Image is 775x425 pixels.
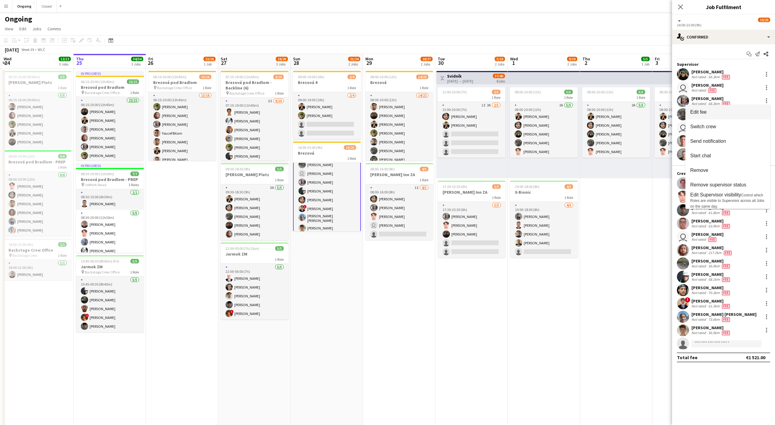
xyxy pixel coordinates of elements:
[685,134,770,149] button: Send notification
[685,119,770,134] button: Switch crew
[685,105,770,119] button: Edit fee
[690,109,707,115] span: Edit fee
[690,139,726,144] span: Send notification
[690,182,746,187] span: Remove supervisor status
[685,163,770,178] button: Remove
[685,192,770,209] button: Edit Supervisor visibility
[690,124,716,129] span: Switch crew
[690,168,708,173] span: Remove
[685,178,770,192] button: Remove supervisor status
[685,149,770,163] button: Start chat
[690,193,764,209] span: Control which Roles are visible to Supervisor across all Jobs on the same day.
[690,192,741,197] span: Edit Supervisor visibility
[690,153,711,158] span: Start chat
